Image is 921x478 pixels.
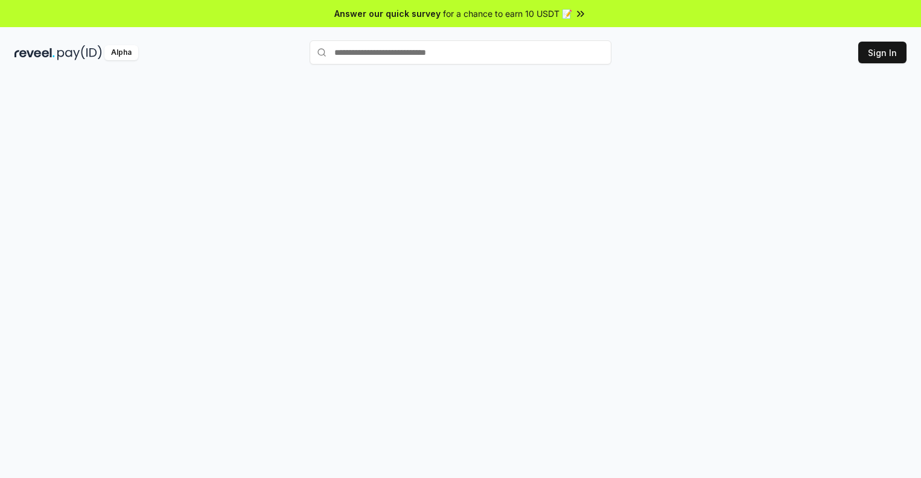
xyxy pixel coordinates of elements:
[443,7,572,20] span: for a chance to earn 10 USDT 📝
[858,42,907,63] button: Sign In
[334,7,441,20] span: Answer our quick survey
[104,45,138,60] div: Alpha
[57,45,102,60] img: pay_id
[14,45,55,60] img: reveel_dark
